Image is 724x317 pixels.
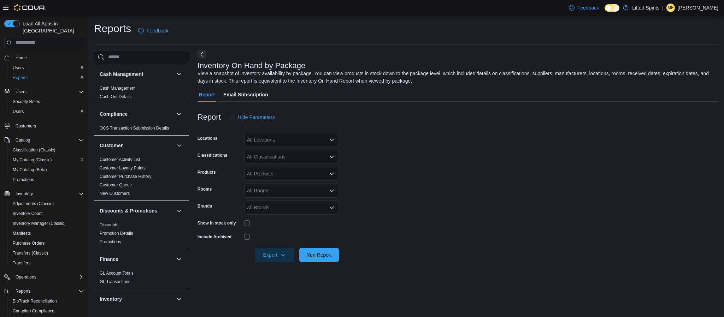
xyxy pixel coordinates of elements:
a: Feedback [135,24,171,38]
h3: Report [198,113,221,121]
button: Open list of options [329,188,335,193]
a: Customer Queue [100,183,132,187]
a: Reports [10,73,30,82]
button: My Catalog (Classic) [7,155,87,165]
a: Transfers (Classic) [10,249,51,257]
button: Compliance [175,110,183,118]
button: Open list of options [329,171,335,177]
a: Classification (Classic) [10,146,58,154]
button: Security Roles [7,97,87,107]
button: Operations [1,272,87,282]
div: Cash Management [94,84,189,104]
a: Promotions [100,239,121,244]
span: Users [10,64,84,72]
span: Security Roles [13,99,40,104]
button: Export [255,248,294,262]
button: Hide Parameters [226,110,278,124]
span: Customer Queue [100,182,132,188]
span: Hide Parameters [238,114,275,121]
button: Open list of options [329,137,335,143]
button: Classification (Classic) [7,145,87,155]
a: Promotion Details [100,231,133,236]
span: Customer Purchase History [100,174,152,179]
span: My Catalog (Beta) [13,167,47,173]
h3: Cash Management [100,71,143,78]
button: Discounts & Promotions [175,207,183,215]
div: Matt Fallaschek [666,4,675,12]
span: Transfers (Classic) [13,250,48,256]
a: Home [13,54,30,62]
a: Users [10,64,27,72]
button: Inventory [175,295,183,303]
button: Reports [7,73,87,83]
button: Customer [100,142,173,149]
span: Feedback [577,4,599,11]
input: Dark Mode [605,4,619,12]
span: Users [16,89,27,95]
button: Cash Management [175,70,183,78]
span: Home [13,53,84,62]
button: Inventory [1,189,87,199]
label: Products [198,169,216,175]
label: Include Archived [198,234,231,240]
span: MF [667,4,673,12]
span: Discounts [100,222,118,228]
button: Users [7,63,87,73]
span: Canadian Compliance [13,308,54,314]
span: Catalog [16,137,30,143]
a: GL Account Totals [100,271,134,276]
a: Promotions [10,175,37,184]
p: [PERSON_NAME] [678,4,718,12]
button: Reports [1,286,87,296]
span: My Catalog (Classic) [10,156,84,164]
span: Adjustments (Classic) [13,201,54,207]
button: Canadian Compliance [7,306,87,316]
span: Email Subscription [223,88,268,102]
span: Manifests [10,229,84,238]
span: Reports [10,73,84,82]
button: Reports [13,287,33,295]
p: Lifted Spirits [632,4,659,12]
span: Export [259,248,290,262]
button: Users [13,88,29,96]
button: Next [198,50,206,59]
a: Users [10,107,27,116]
img: Cova [14,4,46,11]
span: Inventory [16,191,33,197]
a: Customer Loyalty Points [100,166,146,171]
a: My Catalog (Classic) [10,156,55,164]
button: Inventory [13,190,36,198]
button: Discounts & Promotions [100,207,173,214]
button: Cash Management [100,71,173,78]
span: Promotions [13,177,34,183]
button: Promotions [7,175,87,185]
div: Customer [94,155,189,201]
span: Report [199,88,215,102]
h3: Finance [100,256,118,263]
a: Security Roles [10,97,43,106]
label: Locations [198,136,218,141]
span: Users [10,107,84,116]
button: Users [7,107,87,116]
span: Inventory [13,190,84,198]
button: Users [1,87,87,97]
a: Discounts [100,222,118,227]
a: Manifests [10,229,34,238]
span: Customer Loyalty Points [100,165,146,171]
button: Finance [175,255,183,263]
span: Security Roles [10,97,84,106]
span: Reports [13,75,28,80]
span: Customer Activity List [100,157,140,162]
span: Users [13,109,24,114]
span: BioTrack Reconciliation [10,297,84,305]
label: Show in stock only [198,220,236,226]
span: GL Transactions [100,279,130,285]
button: My Catalog (Beta) [7,165,87,175]
button: Adjustments (Classic) [7,199,87,209]
h3: Compliance [100,110,128,118]
a: Canadian Compliance [10,307,57,315]
a: Cash Out Details [100,94,132,99]
span: Classification (Classic) [13,147,55,153]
